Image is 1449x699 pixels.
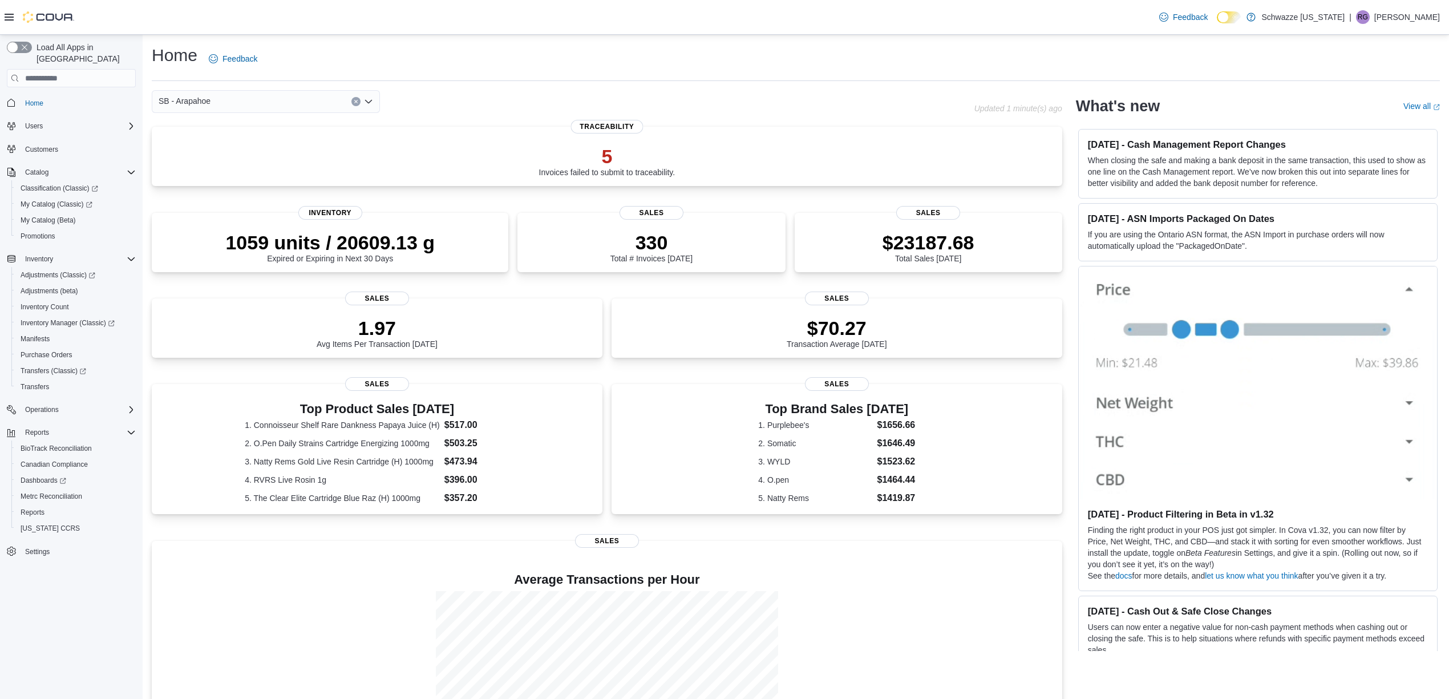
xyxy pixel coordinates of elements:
[222,53,257,64] span: Feedback
[25,122,43,131] span: Users
[883,231,974,254] p: $23187.68
[1374,10,1440,24] p: [PERSON_NAME]
[570,120,643,134] span: Traceability
[225,231,435,263] div: Expired or Expiring in Next 30 Days
[539,145,675,168] p: 5
[877,437,916,450] dd: $1646.49
[16,348,136,362] span: Purchase Orders
[11,299,140,315] button: Inventory Count
[11,267,140,283] a: Adjustments (Classic)
[16,380,136,394] span: Transfers
[444,455,509,468] dd: $473.94
[16,490,87,503] a: Metrc Reconciliation
[11,379,140,395] button: Transfers
[16,474,71,487] a: Dashboards
[539,145,675,177] div: Invoices failed to submit to traceability.
[21,143,63,156] a: Customers
[204,47,262,70] a: Feedback
[758,419,872,431] dt: 1. Purplebee's
[16,332,54,346] a: Manifests
[11,331,140,347] button: Manifests
[25,405,59,414] span: Operations
[16,268,136,282] span: Adjustments (Classic)
[21,252,58,266] button: Inventory
[787,317,887,349] div: Transaction Average [DATE]
[21,444,92,453] span: BioTrack Reconciliation
[21,270,95,280] span: Adjustments (Classic)
[444,491,509,505] dd: $357.20
[1433,104,1440,111] svg: External link
[11,196,140,212] a: My Catalog (Classic)
[32,42,136,64] span: Load All Apps in [GEOGRAPHIC_DATA]
[877,491,916,505] dd: $1419.87
[1088,155,1428,189] p: When closing the safe and making a bank deposit in the same transaction, this used to show as one...
[16,332,136,346] span: Manifests
[16,316,119,330] a: Inventory Manager (Classic)
[16,458,92,471] a: Canadian Compliance
[805,377,869,391] span: Sales
[21,476,66,485] span: Dashboards
[16,490,136,503] span: Metrc Reconciliation
[610,231,693,254] p: 330
[16,506,49,519] a: Reports
[1088,524,1428,570] p: Finding the right product in your POS just got simpler. In Cova v1.32, you can now filter by Pric...
[21,165,53,179] button: Catalog
[1356,10,1370,24] div: Robert Graham
[877,418,916,432] dd: $1656.66
[16,300,136,314] span: Inventory Count
[1076,97,1160,115] h2: What's new
[610,231,693,263] div: Total # Invoices [DATE]
[21,252,136,266] span: Inventory
[21,492,82,501] span: Metrc Reconciliation
[245,492,440,504] dt: 5. The Clear Elite Cartridge Blue Raz (H) 1000mg
[758,456,872,467] dt: 3. WYLD
[16,458,136,471] span: Canadian Compliance
[758,474,872,486] dt: 4. O.pen
[16,364,91,378] a: Transfers (Classic)
[7,90,136,589] nav: Complex example
[21,403,136,417] span: Operations
[16,506,136,519] span: Reports
[1205,571,1298,580] a: let us know what you think
[1088,508,1428,520] h3: [DATE] - Product Filtering in Beta in v1.32
[2,141,140,157] button: Customers
[11,212,140,228] button: My Catalog (Beta)
[1088,229,1428,252] p: If you are using the Ontario ASN format, the ASN Import in purchase orders will now automatically...
[2,543,140,560] button: Settings
[23,11,74,23] img: Cova
[1088,605,1428,617] h3: [DATE] - Cash Out & Safe Close Changes
[16,348,77,362] a: Purchase Orders
[21,426,54,439] button: Reports
[877,455,916,468] dd: $1523.62
[21,350,72,359] span: Purchase Orders
[16,197,97,211] a: My Catalog (Classic)
[896,206,960,220] span: Sales
[25,254,53,264] span: Inventory
[620,206,683,220] span: Sales
[11,472,140,488] a: Dashboards
[16,268,100,282] a: Adjustments (Classic)
[877,473,916,487] dd: $1464.44
[16,316,136,330] span: Inventory Manager (Classic)
[21,524,80,533] span: [US_STATE] CCRS
[11,228,140,244] button: Promotions
[444,418,509,432] dd: $517.00
[1088,139,1428,150] h3: [DATE] - Cash Management Report Changes
[11,441,140,456] button: BioTrack Reconciliation
[1349,10,1351,24] p: |
[21,302,69,312] span: Inventory Count
[2,164,140,180] button: Catalog
[245,474,440,486] dt: 4. RVRS Live Rosin 1g
[21,366,86,375] span: Transfers (Classic)
[575,534,639,548] span: Sales
[1088,621,1428,656] p: Users can now enter a negative value for non-cash payment methods when cashing out or closing the...
[245,419,440,431] dt: 1. Connoisseur Shelf Rare Dankness Papaya Juice (H)
[21,200,92,209] span: My Catalog (Classic)
[21,119,47,133] button: Users
[11,315,140,331] a: Inventory Manager (Classic)
[805,292,869,305] span: Sales
[11,488,140,504] button: Metrc Reconciliation
[1217,11,1241,23] input: Dark Mode
[317,317,438,340] p: 1.97
[21,142,136,156] span: Customers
